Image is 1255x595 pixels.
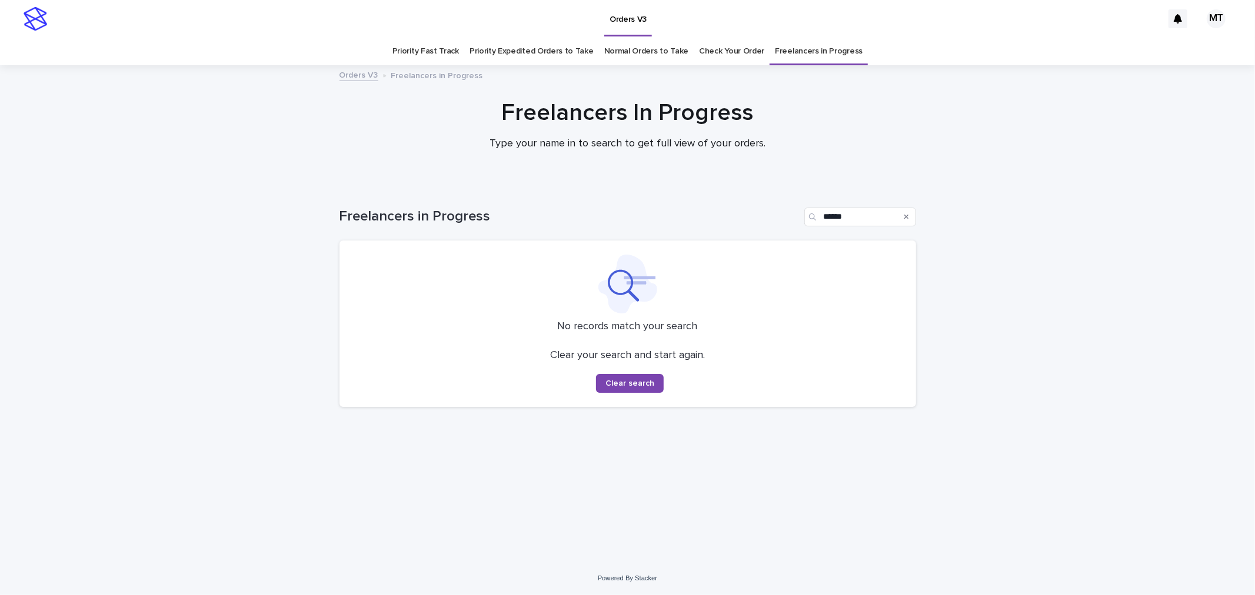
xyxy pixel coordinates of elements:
h1: Freelancers In Progress [339,99,916,127]
a: Priority Fast Track [392,38,459,65]
div: MT [1207,9,1226,28]
button: Clear search [596,374,664,393]
a: Freelancers in Progress [775,38,863,65]
h1: Freelancers in Progress [339,208,800,225]
a: Normal Orders to Take [604,38,689,65]
p: Type your name in to search to get full view of your orders. [392,138,863,151]
p: Clear your search and start again. [550,349,705,362]
input: Search [804,208,916,226]
a: Priority Expedited Orders to Take [470,38,594,65]
span: Clear search [605,379,654,387]
a: Check Your Order [699,38,764,65]
img: stacker-logo-s-only.png [24,7,47,31]
a: Powered By Stacker [598,574,657,581]
a: Orders V3 [339,68,378,81]
p: Freelancers in Progress [391,68,483,81]
p: No records match your search [354,320,902,333]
